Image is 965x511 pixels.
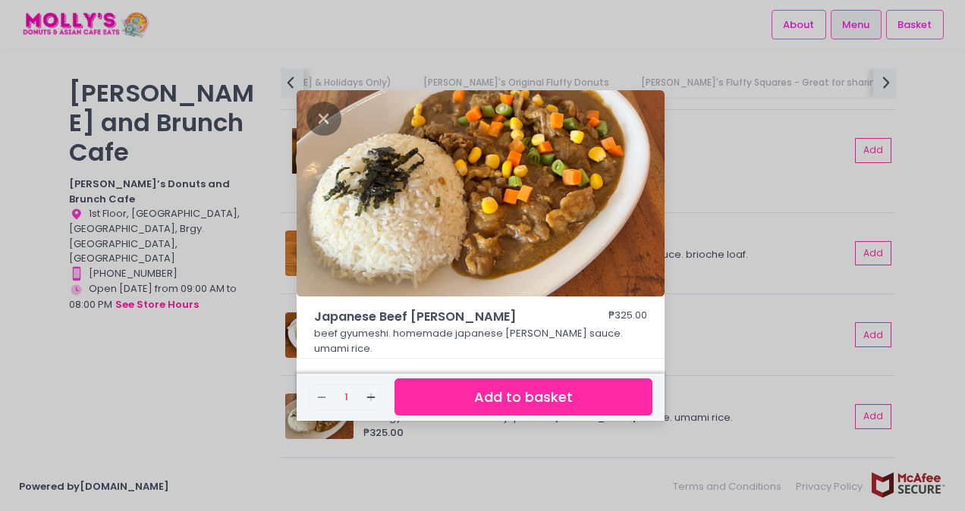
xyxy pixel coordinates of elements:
[314,326,648,356] p: beef gyumeshi. homemade japanese [PERSON_NAME] sauce. umami rice.
[394,378,652,415] button: Add to basket
[306,110,341,125] button: Close
[608,308,647,326] div: ₱325.00
[297,90,665,296] img: Japanese Beef Curry
[314,308,564,326] span: Japanese Beef [PERSON_NAME]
